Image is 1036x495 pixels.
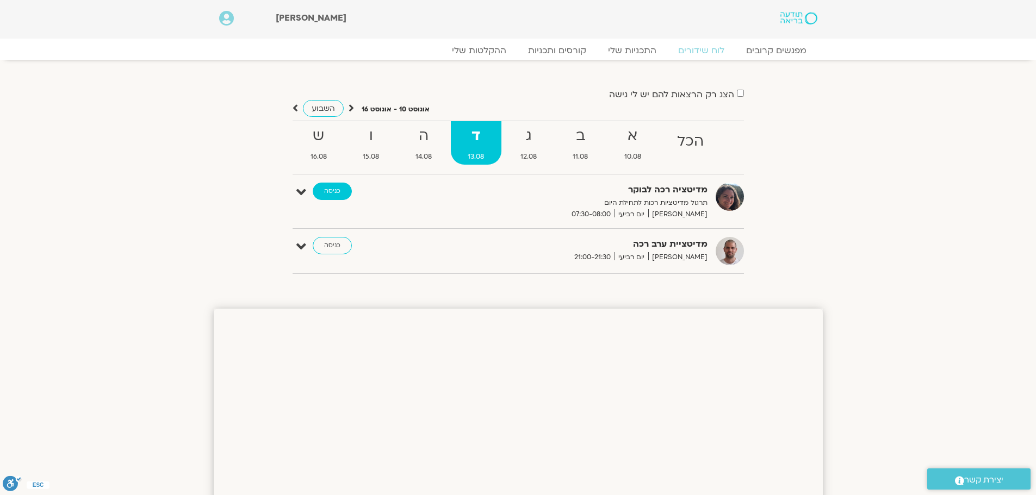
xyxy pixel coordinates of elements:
strong: ה [399,124,449,148]
a: ד13.08 [451,121,501,165]
strong: מדיטציה רכה לבוקר [441,183,708,197]
span: 10.08 [607,151,659,162]
span: 21:00-21:30 [570,252,615,263]
a: ו15.08 [346,121,396,165]
strong: מדיטציית ערב רכה [441,237,708,252]
span: יום רביעי [615,252,648,263]
span: [PERSON_NAME] [648,209,708,220]
a: ש16.08 [294,121,344,165]
a: ב11.08 [556,121,605,165]
a: קורסים ותכניות [517,45,597,56]
strong: א [607,124,659,148]
span: 12.08 [504,151,554,162]
a: כניסה [313,183,352,200]
a: ג12.08 [504,121,554,165]
span: יום רביעי [615,209,648,220]
span: 07:30-08:00 [568,209,615,220]
strong: הכל [660,129,721,154]
a: ה14.08 [399,121,449,165]
span: יצירת קשר [964,473,1003,487]
strong: ב [556,124,605,148]
span: [PERSON_NAME] [276,12,346,24]
p: תרגול מדיטציות רכות לתחילת היום [441,197,708,209]
span: 13.08 [451,151,501,162]
span: השבוע [312,103,335,114]
nav: Menu [219,45,817,56]
span: 14.08 [399,151,449,162]
span: 16.08 [294,151,344,162]
strong: ג [504,124,554,148]
span: [PERSON_NAME] [648,252,708,263]
a: כניסה [313,237,352,254]
strong: ש [294,124,344,148]
a: יצירת קשר [927,468,1031,490]
span: 11.08 [556,151,605,162]
strong: ד [451,124,501,148]
a: ההקלטות שלי [441,45,517,56]
a: לוח שידורים [667,45,735,56]
span: 15.08 [346,151,396,162]
a: השבוע [303,100,344,117]
a: הכל [660,121,721,165]
strong: ו [346,124,396,148]
label: הצג רק הרצאות להם יש לי גישה [609,90,734,99]
p: אוגוסט 10 - אוגוסט 16 [362,104,430,115]
a: א10.08 [607,121,659,165]
a: התכניות שלי [597,45,667,56]
a: מפגשים קרובים [735,45,817,56]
